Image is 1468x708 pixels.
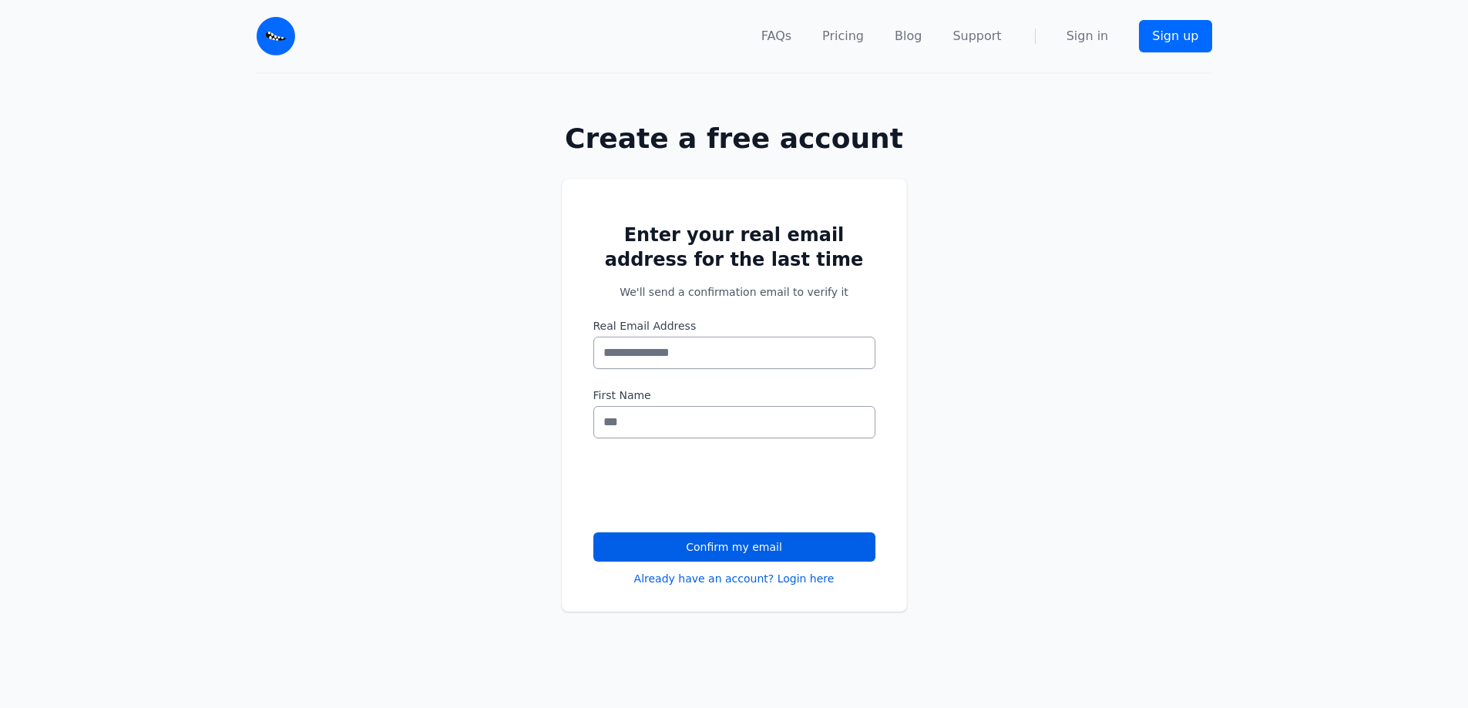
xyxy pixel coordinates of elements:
iframe: reCAPTCHA [593,457,828,517]
a: Already have an account? Login here [634,571,835,586]
a: Support [952,27,1001,45]
h1: Create a free account [512,123,956,154]
a: Sign up [1139,20,1211,52]
a: Blog [895,27,922,45]
label: Real Email Address [593,318,875,334]
a: FAQs [761,27,791,45]
p: We'll send a confirmation email to verify it [593,284,875,300]
a: Pricing [822,27,864,45]
label: First Name [593,388,875,403]
button: Confirm my email [593,532,875,562]
h2: Enter your real email address for the last time [593,223,875,272]
a: Sign in [1067,27,1109,45]
img: Email Monster [257,17,295,55]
